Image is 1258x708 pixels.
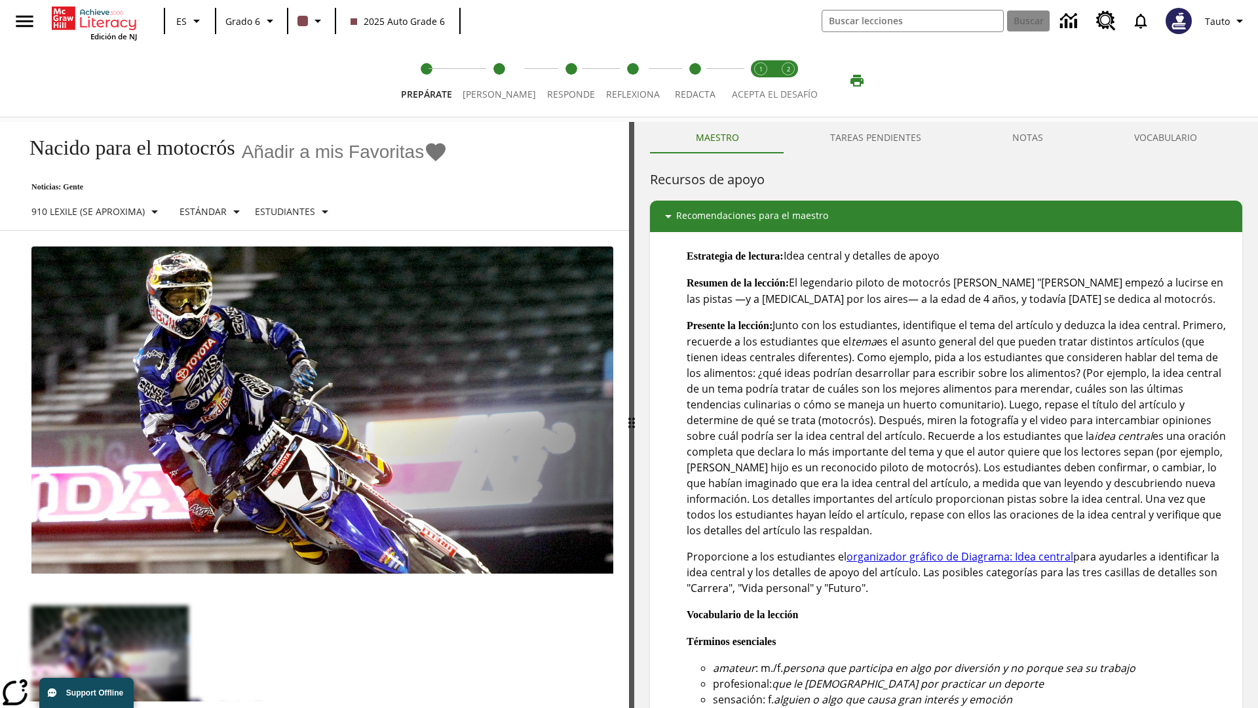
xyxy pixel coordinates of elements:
button: TAREAS PENDIENTES [784,122,966,153]
p: Idea central y detalles de apoyo [687,248,1232,264]
a: Notificaciones [1124,4,1158,38]
span: Redacta [675,88,715,100]
button: El color de la clase es café oscuro. Cambiar el color de la clase. [292,9,331,33]
input: Buscar campo [822,10,1003,31]
em: que le [DEMOGRAPHIC_DATA] por practicar un deporte [772,677,1044,691]
li: sensación: f. [713,692,1232,707]
em: alguien o algo que causa gran interés y emoción [774,692,1012,707]
p: Recomendaciones para el maestro [676,208,828,224]
button: Lee step 2 of 5 [452,45,546,117]
a: Centro de recursos, Se abrirá en una pestaña nueva. [1088,3,1124,39]
img: El corredor de motocrós James Stewart vuela por los aires en su motocicleta de montaña [31,246,613,574]
span: ES [176,14,187,28]
p: Proporcione a los estudiantes el para ayudarles a identificar la idea central y los detalles de a... [687,549,1232,596]
span: Reflexiona [606,88,660,100]
div: activity [634,122,1258,708]
span: Responde [547,88,595,100]
em: idea central [1094,429,1153,443]
a: organizador gráfico de Diagrama: Idea central [847,549,1073,564]
span: Añadir a mis Favoritas [242,142,425,163]
p: Noticias: Gente [16,182,448,192]
button: Maestro [650,122,784,153]
text: 1 [759,65,763,73]
span: Edición de NJ [90,31,137,41]
button: Lenguaje: ES, Selecciona un idioma [169,9,211,33]
span: ACEPTA EL DESAFÍO [732,88,818,100]
button: Reflexiona step 4 of 5 [596,45,670,117]
button: Perfil/Configuración [1200,9,1253,33]
button: VOCABULARIO [1088,122,1242,153]
h1: Nacido para el motocrós [16,136,235,160]
span: Grado 6 [225,14,260,28]
div: Portada [52,4,137,41]
span: 2025 Auto Grade 6 [351,14,445,28]
p: Estándar [180,205,227,218]
p: 910 Lexile (Se aproxima) [31,205,145,218]
p: Junto con los estudiantes, identifique el tema del artículo y deduzca la idea central. Primero, r... [687,317,1232,538]
button: Support Offline [39,678,134,708]
img: Avatar [1166,8,1192,34]
button: Grado: Grado 6, Elige un grado [220,9,283,33]
a: Centro de información [1052,3,1088,39]
button: Escoja un nuevo avatar [1158,4,1200,38]
span: [PERSON_NAME] [463,88,536,100]
text: 2 [787,65,790,73]
strong: Estrategia de lectura: [687,250,784,262]
button: Seleccionar estudiante [250,200,338,224]
span: Prepárate [401,88,452,100]
li: profesional: [713,676,1232,692]
p: Estudiantes [255,205,315,218]
button: Abrir el menú lateral [5,2,44,41]
button: Seleccione Lexile, 910 Lexile (Se aproxima) [26,200,168,224]
li: : m./f. [713,660,1232,676]
button: Prepárate step 1 of 5 [391,45,463,117]
strong: Términos esenciales [687,636,776,647]
button: Añadir a mis Favoritas - Nacido para el motocrós [242,140,448,163]
button: Tipo de apoyo, Estándar [174,200,250,224]
p: El legendario piloto de motocrós [PERSON_NAME] "[PERSON_NAME] empezó a lucirse en las pistas —y a... [687,275,1232,307]
button: NOTAS [966,122,1088,153]
button: Acepta el desafío lee step 1 of 2 [742,45,780,117]
strong: Vocabulario de la lección [687,609,799,620]
span: Tauto [1205,14,1230,28]
div: Pulsa la tecla de intro o la barra espaciadora y luego presiona las flechas de derecha e izquierd... [629,122,634,708]
h6: Recursos de apoyo [650,169,1242,190]
em: amateur [713,661,755,675]
em: tema [851,334,877,349]
button: Redacta step 5 of 5 [660,45,730,117]
span: Support Offline [66,688,123,698]
em: persona que participa en algo por diversión y no porque sea su trabajo [783,661,1135,675]
strong: Resumen de la lección: [687,277,789,288]
button: Acepta el desafío contesta step 2 of 2 [769,45,807,117]
button: Responde step 3 of 5 [536,45,606,117]
strong: Presente la lección: [687,320,772,331]
div: Recomendaciones para el maestro [650,201,1242,232]
div: Instructional Panel Tabs [650,122,1242,153]
button: Imprimir [836,69,878,92]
